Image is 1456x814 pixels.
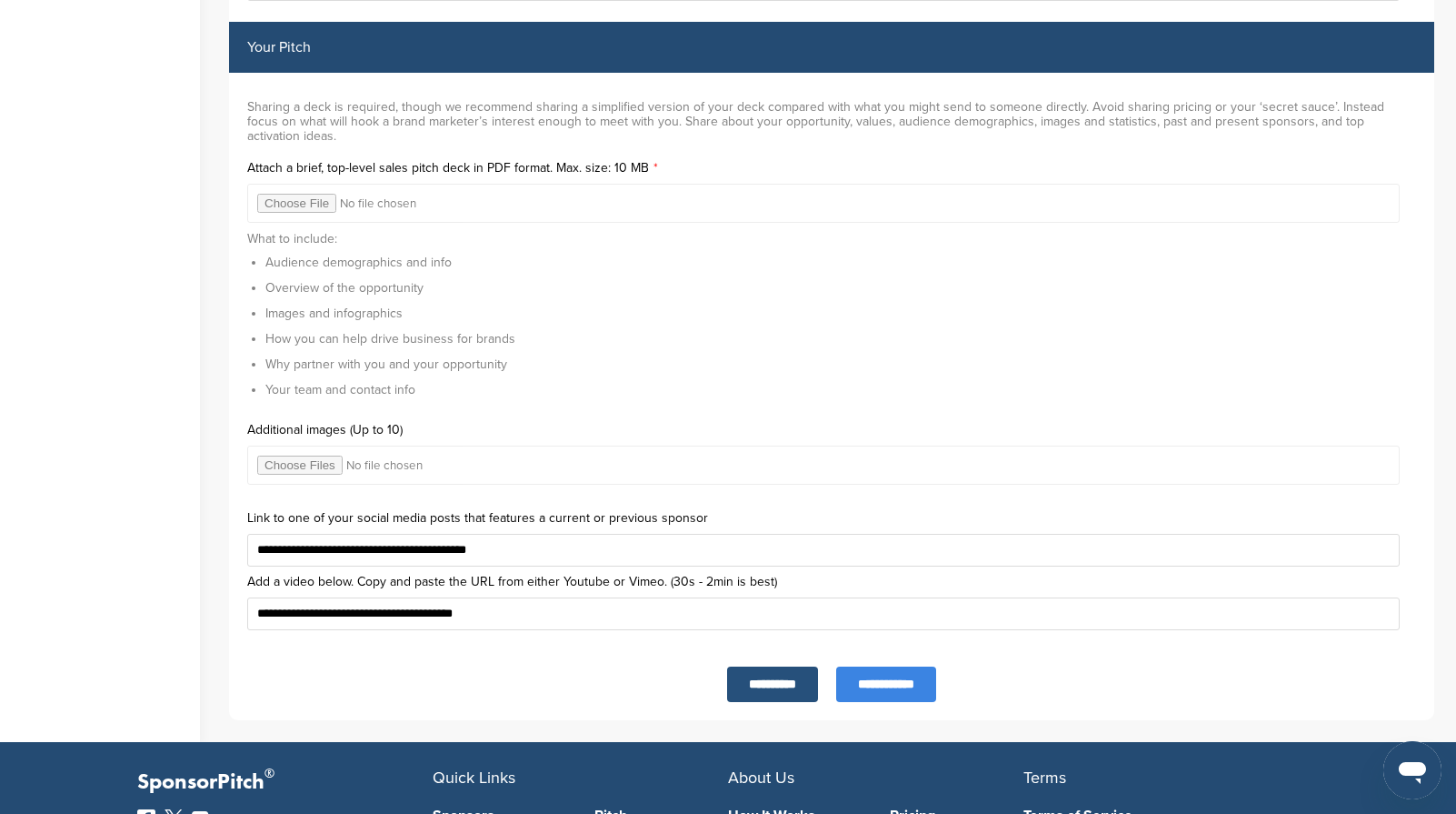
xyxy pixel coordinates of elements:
li: How you can help drive business for brands [265,329,1416,348]
label: Link to one of your social media posts that features a current or previous sponsor [247,512,1416,525]
span: Quick Links [433,768,515,788]
span: ® [264,762,274,785]
li: Audience demographics and info [265,253,1416,272]
label: Add a video below. Copy and paste the URL from either Youtube or Vimeo. (30s - 2min is best) [247,576,1416,588]
li: Overview of the opportunity [265,278,1416,297]
li: Why partner with you and your opportunity [265,355,1416,374]
span: Terms [1023,768,1066,788]
li: Images and infographics [265,304,1416,323]
p: SponsorPitch [137,769,433,796]
div: Sharing a deck is required, though we recommend sharing a simplified version of your deck compare... [247,91,1416,153]
label: Attach a brief, top-level sales pitch deck in PDF format. Max. size: 10 MB [247,162,1416,175]
iframe: Button to launch messaging window [1383,741,1441,799]
div: What to include: [247,223,1416,415]
span: About Us [728,768,794,788]
label: Your Pitch [247,40,311,55]
li: Your team and contact info [265,380,1416,399]
label: Additional images (Up to 10) [247,424,1416,437]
